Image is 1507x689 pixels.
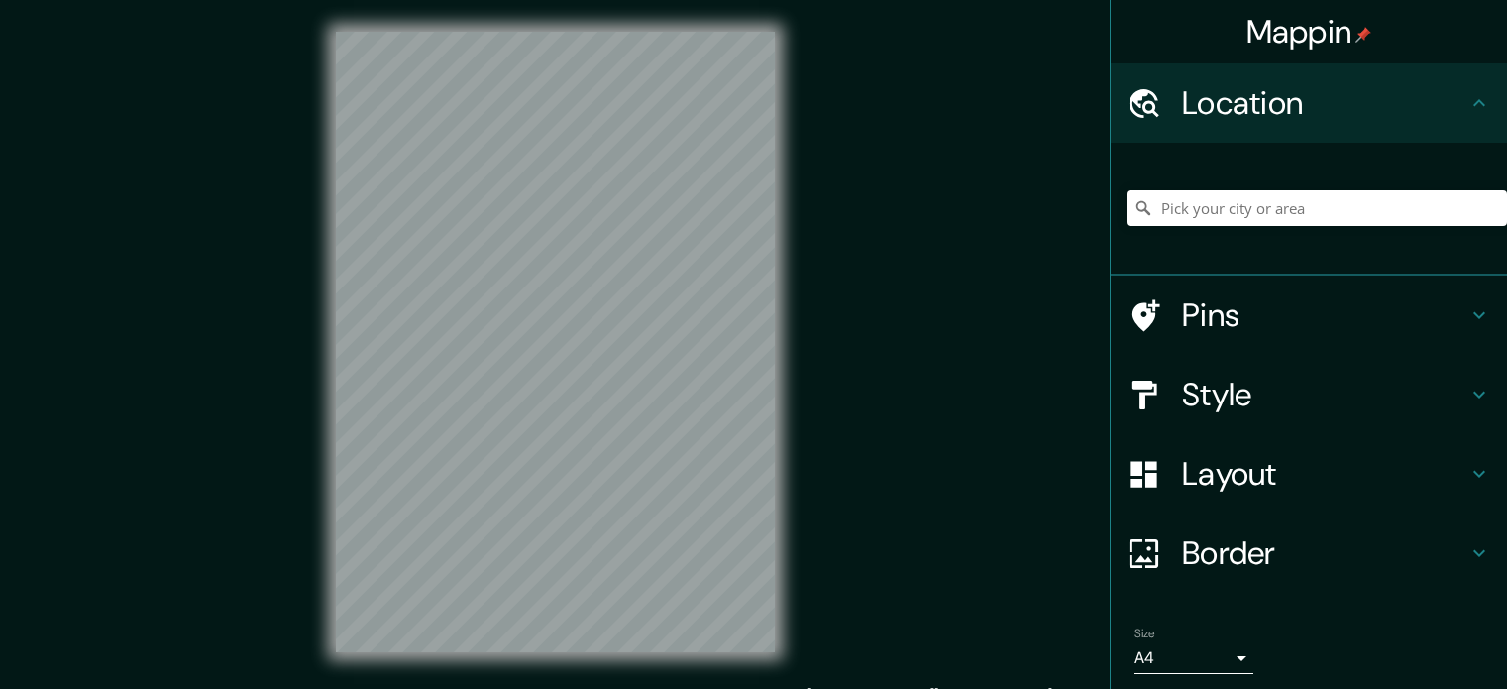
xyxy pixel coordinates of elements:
[1134,642,1253,674] div: A4
[1111,276,1507,355] div: Pins
[1134,626,1155,642] label: Size
[336,32,775,652] canvas: Map
[1111,514,1507,593] div: Border
[1355,27,1371,43] img: pin-icon.png
[1246,12,1372,52] h4: Mappin
[1182,375,1467,414] h4: Style
[1111,63,1507,143] div: Location
[1182,83,1467,123] h4: Location
[1127,190,1507,226] input: Pick your city or area
[1182,454,1467,494] h4: Layout
[1111,434,1507,514] div: Layout
[1182,295,1467,335] h4: Pins
[1182,533,1467,573] h4: Border
[1111,355,1507,434] div: Style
